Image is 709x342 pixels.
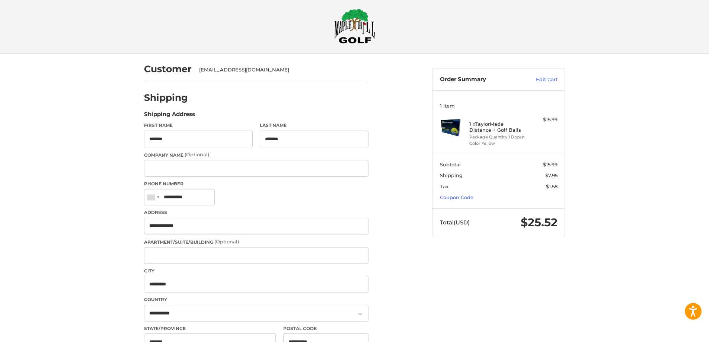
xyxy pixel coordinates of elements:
span: $25.52 [521,215,558,229]
legend: Shipping Address [144,110,195,122]
label: City [144,268,368,274]
label: Phone Number [144,180,368,187]
img: Maple Hill Golf [334,9,375,44]
li: Package Quantity 1 Dozen [469,134,526,140]
h2: Shipping [144,92,188,103]
div: $15.99 [528,116,558,124]
span: Total (USD) [440,219,470,226]
a: Coupon Code [440,194,473,200]
h2: Customer [144,63,192,75]
a: Edit Cart [520,76,558,83]
label: Company Name [144,151,368,159]
span: Tax [440,183,448,189]
label: First Name [144,122,253,129]
span: Shipping [440,172,463,178]
label: Last Name [260,122,368,129]
h3: Order Summary [440,76,520,83]
span: $15.99 [543,162,558,167]
small: (Optional) [214,239,239,244]
span: $7.95 [545,172,558,178]
li: Color Yellow [469,140,526,147]
iframe: Google Customer Reviews [648,322,709,342]
label: Apartment/Suite/Building [144,238,368,246]
label: Address [144,209,368,216]
label: Country [144,296,368,303]
div: [EMAIL_ADDRESS][DOMAIN_NAME] [199,66,361,74]
small: (Optional) [185,151,209,157]
label: State/Province [144,325,276,332]
span: Subtotal [440,162,461,167]
h4: 1 x TaylorMade Distance + Golf Balls [469,121,526,133]
label: Postal Code [283,325,369,332]
span: $1.58 [546,183,558,189]
h3: 1 Item [440,103,558,109]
